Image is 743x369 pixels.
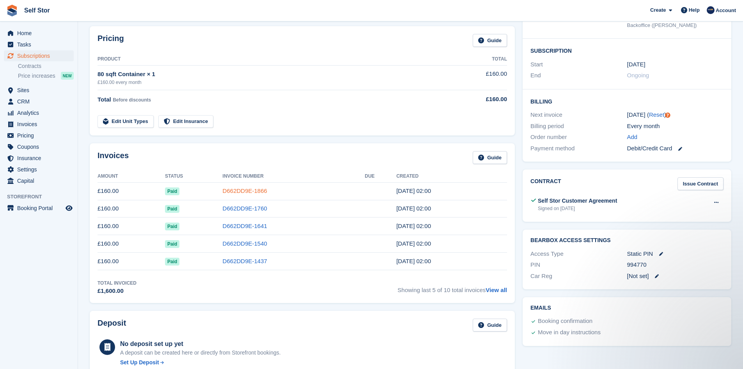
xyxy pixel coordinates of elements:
[396,170,507,183] th: Created
[396,223,431,229] time: 2025-07-29 01:00:32 UTC
[113,97,151,103] span: Before discounts
[473,151,507,164] a: Guide
[4,85,74,96] a: menu
[4,119,74,130] a: menu
[17,203,64,214] span: Booking Portal
[98,287,137,296] div: £1,600.00
[677,177,723,190] a: Issue Contract
[4,175,74,186] a: menu
[98,96,111,103] span: Total
[98,34,124,47] h2: Pricing
[165,187,179,195] span: Paid
[444,65,507,90] td: £160.00
[98,182,165,200] td: £160.00
[98,235,165,253] td: £160.00
[98,70,444,79] div: 80 sqft Container × 1
[627,250,723,258] div: Static PIN
[18,71,74,80] a: Price increases NEW
[165,223,179,230] span: Paid
[223,170,365,183] th: Invoice Number
[61,72,74,80] div: NEW
[530,111,627,119] div: Next invoice
[444,95,507,104] div: £160.00
[486,287,507,293] a: View all
[689,6,700,14] span: Help
[98,115,154,128] a: Edit Unit Types
[17,50,64,61] span: Subscriptions
[627,21,723,29] div: Backoffice ([PERSON_NAME])
[165,240,179,248] span: Paid
[4,153,74,164] a: menu
[98,253,165,270] td: £160.00
[120,339,281,349] div: No deposit set up yet
[120,358,159,367] div: Set Up Deposit
[158,115,214,128] a: Edit Insurance
[444,53,507,66] th: Total
[4,96,74,107] a: menu
[530,71,627,80] div: End
[223,187,267,194] a: D662DD9E-1866
[4,164,74,175] a: menu
[98,151,129,164] h2: Invoices
[98,79,444,86] div: £160.00 every month
[473,319,507,332] a: Guide
[18,72,55,80] span: Price increases
[627,133,638,142] a: Add
[223,223,267,229] a: D662DD9E-1641
[649,111,664,118] a: Reset
[98,280,137,287] div: Total Invoiced
[6,5,18,16] img: stora-icon-8386f47178a22dfd0bd8f6a31ec36ba5ce8667c1dd55bd0f319d3a0aa187defe.svg
[17,39,64,50] span: Tasks
[397,280,507,296] span: Showing last 5 of 10 total invoices
[98,319,126,332] h2: Deposit
[165,170,223,183] th: Status
[18,62,74,70] a: Contracts
[530,305,723,311] h2: Emails
[17,96,64,107] span: CRM
[716,7,736,14] span: Account
[538,317,592,326] div: Booking confirmation
[4,203,74,214] a: menu
[538,328,601,337] div: Move in day instructions
[17,119,64,130] span: Invoices
[627,72,649,78] span: Ongoing
[17,164,64,175] span: Settings
[650,6,666,14] span: Create
[396,187,431,194] time: 2025-09-29 01:00:04 UTC
[530,46,723,54] h2: Subscription
[17,153,64,164] span: Insurance
[120,349,281,357] p: A deposit can be created here or directly from Storefront bookings.
[17,28,64,39] span: Home
[627,144,723,153] div: Debit/Credit Card
[365,170,396,183] th: Due
[530,272,627,281] div: Car Reg
[538,205,617,212] div: Signed on [DATE]
[530,60,627,69] div: Start
[17,175,64,186] span: Capital
[223,258,267,264] a: D662DD9E-1437
[21,4,53,17] a: Self Stor
[98,170,165,183] th: Amount
[4,39,74,50] a: menu
[530,237,723,244] h2: BearBox Access Settings
[98,200,165,217] td: £160.00
[4,50,74,61] a: menu
[4,28,74,39] a: menu
[165,205,179,213] span: Paid
[98,217,165,235] td: £160.00
[396,240,431,247] time: 2025-06-29 01:00:12 UTC
[627,122,723,131] div: Every month
[396,205,431,212] time: 2025-08-29 01:00:07 UTC
[223,205,267,212] a: D662DD9E-1760
[627,111,723,119] div: [DATE] ( )
[98,53,444,66] th: Product
[530,97,723,105] h2: Billing
[627,272,723,281] div: [Not set]
[17,107,64,118] span: Analytics
[530,250,627,258] div: Access Type
[4,107,74,118] a: menu
[530,144,627,153] div: Payment method
[627,260,723,269] div: 994770
[64,203,74,213] a: Preview store
[538,197,617,205] div: Self Stor Customer Agreement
